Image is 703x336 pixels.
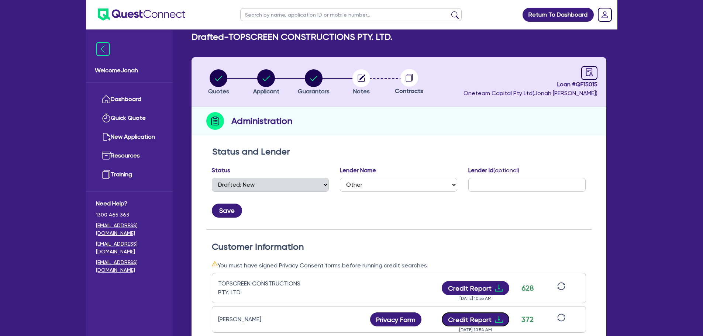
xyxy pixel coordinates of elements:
[370,312,422,326] button: Privacy Form
[253,69,280,96] button: Applicant
[395,87,423,94] span: Contracts
[212,204,242,218] button: Save
[96,90,163,109] a: Dashboard
[353,88,370,95] span: Notes
[212,242,586,252] h2: Customer Information
[218,279,310,297] div: TOPSCREEN CONSTRUCTIONS PTY. LTD.
[96,199,163,208] span: Need Help?
[96,165,163,184] a: Training
[297,69,330,96] button: Guarantors
[352,69,371,96] button: Notes
[208,69,230,96] button: Quotes
[493,167,519,174] span: (optional)
[231,114,292,128] h2: Administration
[96,146,163,165] a: Resources
[95,66,164,75] span: Welcome Jonah
[96,240,163,256] a: [EMAIL_ADDRESS][DOMAIN_NAME]
[442,312,509,326] button: Credit Reportdownload
[212,166,230,175] label: Status
[585,68,593,76] span: audit
[96,211,163,219] span: 1300 465 363
[212,261,218,267] span: warning
[518,283,537,294] div: 628
[555,313,568,326] button: sync
[212,146,586,157] h2: Status and Lender
[464,80,597,89] span: Loan # QF15015
[518,314,537,325] div: 372
[102,170,111,179] img: training
[340,166,376,175] label: Lender Name
[212,261,586,270] div: You must have signed Privacy Consent forms before running credit searches
[494,284,503,292] span: download
[96,222,163,237] a: [EMAIL_ADDRESS][DOMAIN_NAME]
[240,8,462,21] input: Search by name, application ID or mobile number...
[468,166,519,175] label: Lender Id
[218,315,310,324] div: [PERSON_NAME]
[102,114,111,122] img: quick-quote
[102,151,111,160] img: resources
[557,314,565,322] span: sync
[464,90,597,97] span: Oneteam Capital Pty Ltd ( Jonah [PERSON_NAME] )
[581,66,597,80] a: audit
[96,109,163,128] a: Quick Quote
[206,112,224,130] img: step-icon
[253,88,279,95] span: Applicant
[555,282,568,295] button: sync
[96,259,163,274] a: [EMAIL_ADDRESS][DOMAIN_NAME]
[192,32,392,42] h2: Drafted - TOPSCREEN CONSTRUCTIONS PTY. LTD.
[442,281,509,295] button: Credit Reportdownload
[96,42,110,56] img: icon-menu-close
[557,282,565,290] span: sync
[595,5,614,24] a: Dropdown toggle
[96,128,163,146] a: New Application
[102,132,111,141] img: new-application
[208,88,229,95] span: Quotes
[298,88,330,95] span: Guarantors
[98,8,185,21] img: quest-connect-logo-blue
[494,315,503,324] span: download
[523,8,594,22] a: Return To Dashboard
